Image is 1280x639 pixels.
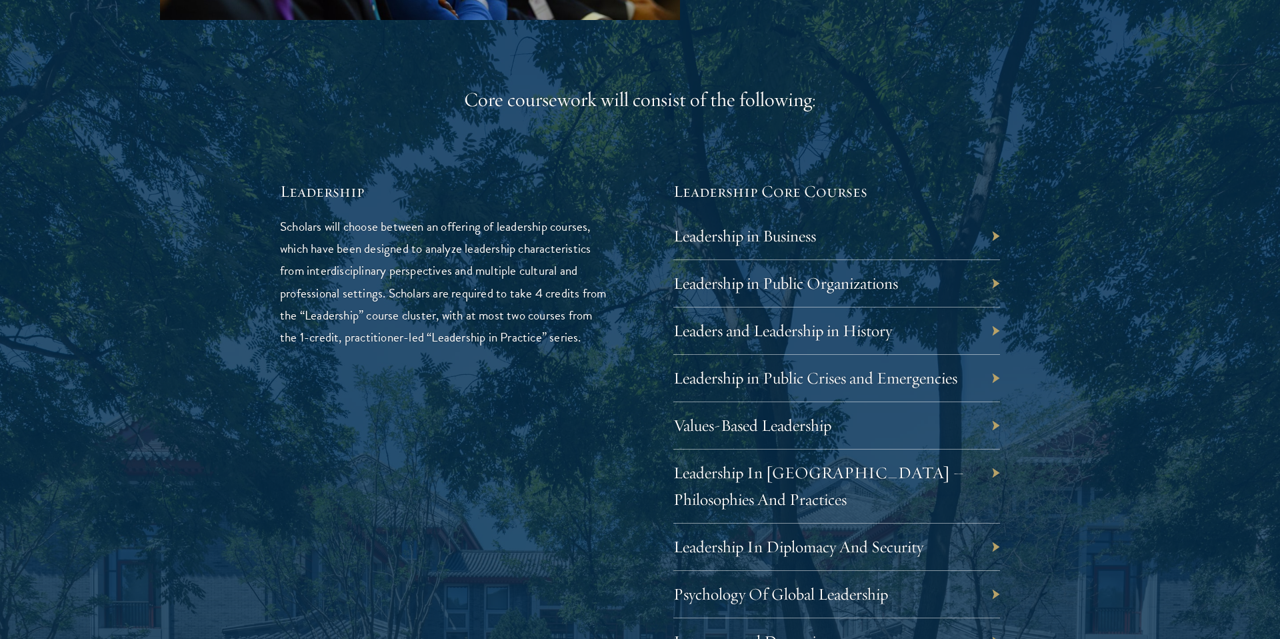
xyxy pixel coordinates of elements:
div: Core coursework will consist of the following: [280,87,1000,113]
p: Scholars will choose between an offering of leadership courses, which have been designed to analy... [280,215,607,348]
a: Leadership in Public Organizations [673,273,898,293]
a: Leadership In [GEOGRAPHIC_DATA] – Philosophies And Practices [673,462,964,510]
a: Psychology Of Global Leadership [673,584,888,604]
h5: Leadership [280,180,607,203]
a: Leadership in Public Crises and Emergencies [673,368,957,388]
a: Leaders and Leadership in History [673,320,892,341]
a: Leadership in Business [673,225,816,246]
a: Leadership In Diplomacy And Security [673,536,923,557]
a: Values-Based Leadership [673,415,831,436]
h5: Leadership Core Courses [673,180,1000,203]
